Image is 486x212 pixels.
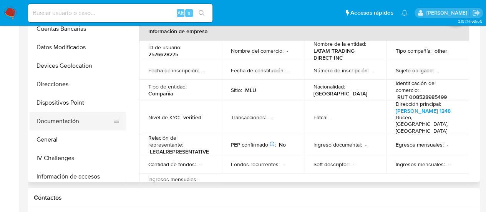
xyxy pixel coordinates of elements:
button: Cuentas Bancarias [30,20,126,38]
span: Alt [177,9,184,17]
p: Relación del representante : [148,134,212,148]
p: [GEOGRAPHIC_DATA] [313,90,367,97]
p: LEGALREPRESENTATIVE [150,148,209,155]
a: Notificaciones [401,10,408,16]
p: Fecha de inscripción : [148,67,199,74]
p: - [365,141,366,148]
p: Nombre del comercio : [231,47,284,54]
p: - [199,161,201,168]
p: - [288,67,289,74]
p: Nombre de la entidad : [313,40,366,47]
p: verified [183,114,201,121]
button: General [30,130,126,149]
p: Cantidad de fondos : [148,161,196,168]
p: - [283,161,284,168]
button: Información de accesos [30,167,126,186]
p: Nacionalidad : [313,83,345,90]
p: - [448,161,450,168]
p: - [372,67,373,74]
p: Identificación del comercio : [396,80,460,93]
button: Devices Geolocation [30,57,126,75]
p: Soft descriptor : [313,161,349,168]
a: [PERSON_NAME] 1248 [396,107,451,115]
p: 2576628275 [148,51,178,58]
p: Ingreso documental : [313,141,362,148]
h1: Contactos [34,194,474,202]
span: s [188,9,190,17]
p: Transacciones : [231,114,266,121]
button: search-icon [194,8,209,18]
p: MLU [245,87,256,93]
p: Dirección principal : [396,100,441,107]
p: other [435,47,447,54]
p: Compañia [148,90,173,97]
p: - [437,67,438,74]
p: Fatca : [313,114,327,121]
p: Sujeto obligado : [396,67,434,74]
p: No [279,141,286,148]
p: Nivel de KYC : [148,114,180,121]
th: Información de empresa [139,22,469,40]
p: Tipo compañía : [396,47,431,54]
p: - [202,67,204,74]
p: - [269,114,271,121]
p: Fondos recurrentes : [231,161,280,168]
p: Ingresos mensuales : [148,176,197,183]
button: Dispositivos Point [30,93,126,112]
p: PEP confirmado : [231,141,276,148]
p: federico.dibella@mercadolibre.com [426,9,469,17]
h4: Buceo, [GEOGRAPHIC_DATA], [GEOGRAPHIC_DATA] [396,114,457,135]
button: Documentación [30,112,119,130]
p: Ingresos mensuales : [396,161,445,168]
p: RUT 008528985499 [397,93,447,100]
p: - [287,47,288,54]
span: 3.157.1-hotfix-5 [458,18,482,24]
p: - [352,161,354,168]
span: Accesos rápidos [350,9,393,17]
p: - [330,114,332,121]
p: Fecha de constitución : [231,67,285,74]
button: Datos Modificados [30,38,126,57]
p: - [447,141,448,148]
p: Egresos mensuales : [396,141,444,148]
button: Direcciones [30,75,126,93]
a: Salir [472,9,480,17]
p: Sitio : [231,87,242,93]
p: LATAM TRADING DIRECT INC [313,47,374,61]
p: Tipo de entidad : [148,83,187,90]
button: IV Challenges [30,149,126,167]
p: ID de usuario : [148,44,181,51]
input: Buscar usuario o caso... [28,8,212,18]
p: Número de inscripción : [313,67,368,74]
